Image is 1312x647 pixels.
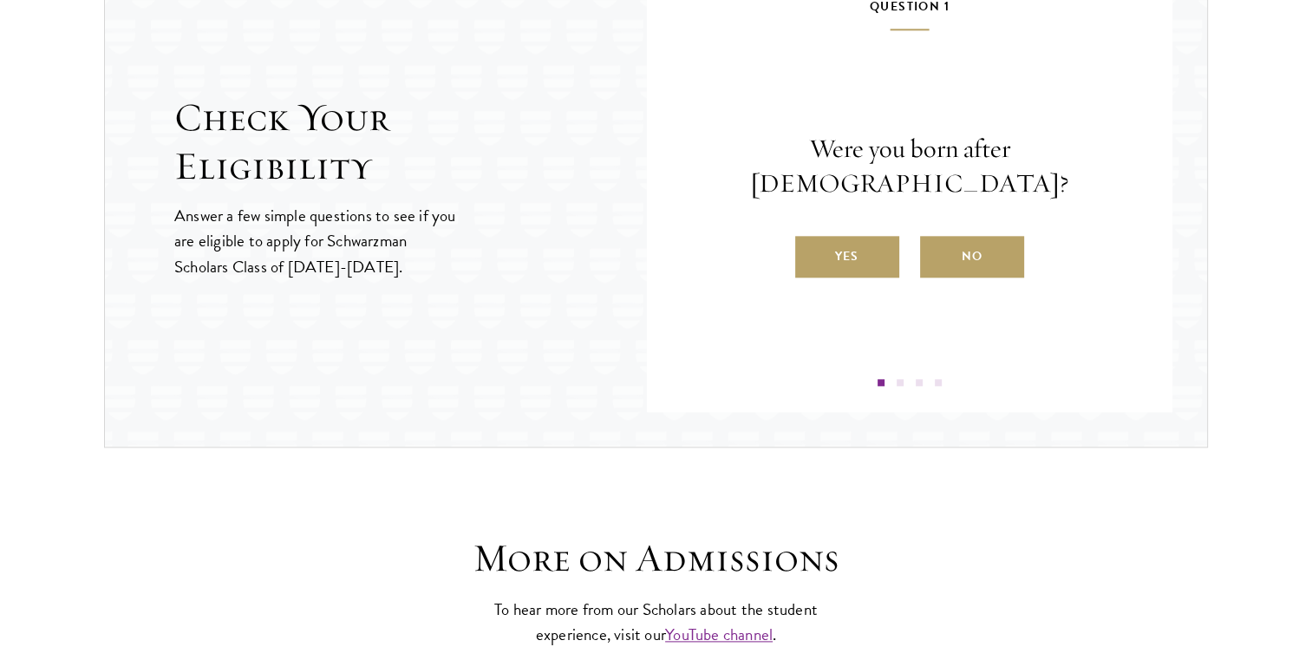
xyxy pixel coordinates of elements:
h3: More on Admissions [388,534,925,583]
a: YouTube channel [665,622,773,647]
label: No [920,236,1024,278]
p: Were you born after [DEMOGRAPHIC_DATA]? [699,132,1120,201]
label: Yes [795,236,899,278]
p: Answer a few simple questions to see if you are eligible to apply for Schwarzman Scholars Class o... [174,203,458,278]
p: To hear more from our Scholars about the student experience, visit our . [487,597,826,647]
h2: Check Your Eligibility [174,94,647,191]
